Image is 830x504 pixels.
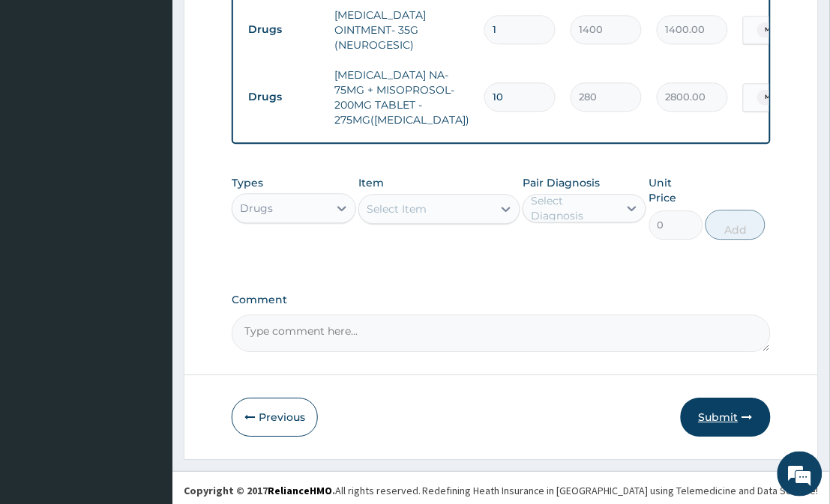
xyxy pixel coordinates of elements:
strong: Copyright © 2017 . [184,484,335,497]
td: Drugs [241,16,327,43]
img: d_794563401_company_1708531726252_794563401 [28,75,61,112]
label: Unit Price [649,175,703,205]
td: Drugs [241,83,327,111]
button: Submit [681,398,771,437]
div: Chat with us now [78,84,252,103]
textarea: Type your message and hit 'Enter' [7,341,286,393]
div: Minimize live chat window [246,7,282,43]
div: Redefining Heath Insurance in [GEOGRAPHIC_DATA] using Telemedicine and Data Science! [422,483,819,498]
button: Previous [232,398,318,437]
button: Add [706,210,766,240]
label: Item [358,175,384,190]
label: Pair Diagnosis [523,175,600,190]
td: [MEDICAL_DATA] NA-75MG + MISOPROSOL-200MG TABLET - 275MG([MEDICAL_DATA]) [327,60,477,135]
label: Comment [232,294,770,306]
span: Muscle pain [757,90,808,105]
a: RelianceHMO [268,484,332,497]
label: Types [232,177,263,189]
div: Select Item [367,201,427,216]
span: We're online! [87,154,207,306]
div: Select Diagnosis [531,193,617,223]
div: Drugs [240,201,273,216]
span: Muscle pain [757,22,808,37]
